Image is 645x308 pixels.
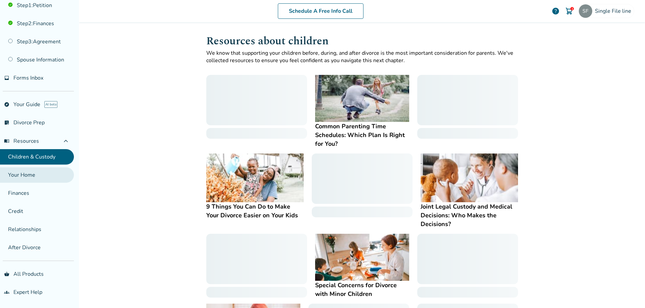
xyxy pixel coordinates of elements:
img: Joint Legal Custody and Medical Decisions: Who Makes the Decisions? [421,153,518,202]
span: expand_less [62,137,70,145]
span: Forms Inbox [13,74,43,82]
span: AI beta [44,101,57,108]
span: shopping_basket [4,271,9,277]
a: Common Parenting Time Schedules: Which Plan Is Right for You?Common Parenting Time Schedules: Whi... [315,75,409,148]
p: We know that supporting your children before, during, and after divorce is the most important con... [206,49,518,64]
span: list_alt_check [4,120,9,125]
h4: Joint Legal Custody and Medical Decisions: Who Makes the Decisions? [421,202,518,228]
h1: Resources about children [206,33,518,49]
span: groups [4,290,9,295]
img: singlefileline@hellodivorce.com [579,4,592,18]
h4: Special Concerns for Divorce with Minor Children [315,281,409,298]
a: 9 Things You Can Do to Make Your Divorce Easier on Your Kids9 Things You Can Do to Make Your Divo... [206,153,304,220]
a: Special Concerns for Divorce with Minor ChildrenSpecial Concerns for Divorce with Minor Children [315,234,409,298]
img: Special Concerns for Divorce with Minor Children [315,234,409,281]
a: Schedule A Free Info Call [278,3,363,19]
img: Common Parenting Time Schedules: Which Plan Is Right for You? [315,75,409,122]
img: 9 Things You Can Do to Make Your Divorce Easier on Your Kids [206,153,304,202]
a: help [552,7,560,15]
img: Cart [565,7,573,15]
span: Resources [4,137,39,145]
h4: 9 Things You Can Do to Make Your Divorce Easier on Your Kids [206,202,304,220]
div: 1 [570,7,574,10]
span: inbox [4,75,9,81]
span: explore [4,102,9,107]
a: Joint Legal Custody and Medical Decisions: Who Makes the Decisions?Joint Legal Custody and Medica... [421,153,518,228]
span: Single File line [595,7,634,15]
iframe: Chat Widget [611,276,645,308]
h4: Common Parenting Time Schedules: Which Plan Is Right for You? [315,122,409,148]
span: menu_book [4,138,9,144]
